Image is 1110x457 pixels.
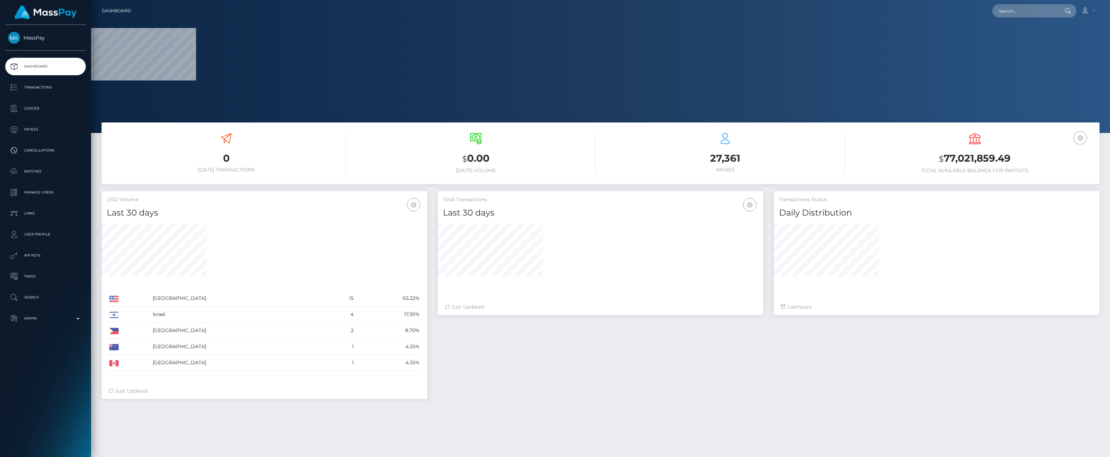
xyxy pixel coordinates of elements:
td: 4 [327,307,356,323]
a: Transactions [5,79,86,96]
h5: Total Transactions [443,196,758,203]
h4: Daily Distribution [779,207,1094,219]
a: Dashboard [102,3,131,18]
h6: Total Available Balance for Payouts [855,168,1095,174]
h3: 0 [107,152,346,165]
td: 2 [327,323,356,339]
p: Taxes [8,271,83,282]
h6: [DATE] Transactions [107,167,346,173]
img: AU.png [109,344,119,350]
img: US.png [109,296,119,302]
img: MassPay [8,32,20,44]
a: Search [5,289,86,306]
h6: [DATE] Volume [356,168,596,174]
td: [GEOGRAPHIC_DATA] [150,355,327,371]
p: Ledger [8,103,83,114]
p: Admin [8,313,83,324]
img: PH.png [109,328,119,334]
p: Transactions [8,82,83,93]
h5: USD Volume [107,196,422,203]
h4: Last 30 days [443,207,758,219]
div: Last hours [781,303,1092,311]
p: Search [8,292,83,303]
small: $ [462,154,467,164]
p: Links [8,208,83,219]
a: Batches [5,163,86,180]
h5: Transactions Status [779,196,1094,203]
h3: 77,021,859.49 [855,152,1095,166]
td: 65.22% [356,290,422,307]
p: Manage Users [8,187,83,198]
td: 15 [327,290,356,307]
div: Just Updated [445,303,756,311]
small: $ [939,154,944,164]
p: Batches [8,166,83,177]
td: 8.70% [356,323,422,339]
h3: 27,361 [606,152,845,165]
a: Admin [5,310,86,327]
p: Payees [8,124,83,135]
h3: 0.00 [356,152,596,166]
a: Dashboard [5,58,86,75]
p: User Profile [8,229,83,240]
a: Cancellations [5,142,86,159]
p: API Keys [8,250,83,261]
a: Ledger [5,100,86,117]
a: Manage Users [5,184,86,201]
td: Israel [150,307,327,323]
td: 4.35% [356,339,422,355]
img: MassPay Logo [14,6,77,19]
span: MassPay [5,35,86,41]
td: [GEOGRAPHIC_DATA] [150,339,327,355]
p: Cancellations [8,145,83,156]
h4: Last 30 days [107,207,422,219]
td: 4.35% [356,355,422,371]
img: CA.png [109,360,119,366]
a: Links [5,205,86,222]
td: 1 [327,339,356,355]
a: Taxes [5,268,86,285]
a: Payees [5,121,86,138]
h6: Payees [606,167,845,173]
img: IL.png [109,312,119,318]
td: 1 [327,355,356,371]
a: User Profile [5,226,86,243]
input: Search... [992,4,1058,17]
td: [GEOGRAPHIC_DATA] [150,290,327,307]
p: Dashboard [8,61,83,72]
td: 17.39% [356,307,422,323]
a: API Keys [5,247,86,264]
td: [GEOGRAPHIC_DATA] [150,323,327,339]
div: Just Updated [109,387,420,395]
